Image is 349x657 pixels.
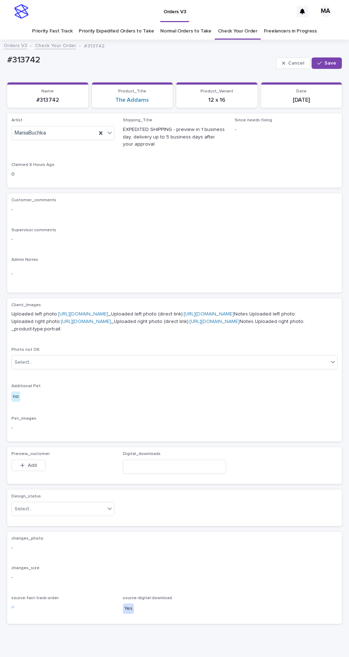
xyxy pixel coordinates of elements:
p: - [11,424,338,432]
a: Orders V3 [4,41,27,49]
a: Priority Fast Track [32,23,72,40]
p: 12 x 16 [181,97,253,103]
button: Add [11,460,46,471]
span: Cancel [288,61,304,66]
div: Yes [123,603,134,614]
span: Since needs fixing [235,118,272,122]
span: Product_Title [118,89,146,94]
span: Pet_Images [11,416,36,421]
span: Supervisor comments [11,228,56,232]
span: Shipping_Title [123,118,152,122]
span: Customer_comments [11,198,56,202]
button: Save [312,57,342,69]
span: Admin Notes [11,258,38,262]
p: - [11,574,338,581]
span: Additional Pet [11,384,41,388]
p: 0 [11,171,114,178]
div: Select... [15,359,32,366]
div: no [11,391,20,402]
span: Client_Images [11,303,41,307]
img: stacker-logo-s-only.png [14,4,28,19]
a: Freelancers in Progress [264,23,317,40]
span: Design_status [11,494,41,499]
a: [URL][DOMAIN_NAME] [189,319,240,324]
div: MA [320,6,331,17]
p: - [235,126,338,133]
span: Preview_customer [11,452,50,456]
a: Check Your Order [218,23,257,40]
span: MariiaBuchka [15,129,46,137]
span: source-digital-download [123,596,172,600]
a: [URL][DOMAIN_NAME] [61,319,111,324]
p: - [11,544,338,552]
a: The Addams [115,97,149,103]
p: - [11,206,338,213]
p: #313742 [84,41,104,49]
span: changes_photo [11,536,43,541]
span: source-fast-track-order [11,596,59,600]
div: Select... [15,505,32,513]
p: EXPEDITED SHIPPING - preview in 1 business day; delivery up to 5 business days after your approval. [123,126,226,148]
span: Claimed X Hours Ago [11,163,54,167]
a: Check Your Order [35,41,76,49]
a: [URL][DOMAIN_NAME] [58,312,108,317]
p: Uploaded left photo: _Uploaded left photo (direct link): Notes Uploaded left photo: Uploaded righ... [11,310,338,333]
button: Cancel [276,57,310,69]
span: Photo not OK [11,348,40,352]
span: Artist [11,118,22,122]
p: - [11,236,338,243]
p: #313742 [11,97,84,103]
p: - [11,270,338,278]
p: [DATE] [265,97,338,103]
span: Add [28,463,37,468]
span: Save [324,61,336,66]
span: Product_Variant [200,89,233,94]
span: Digital_downloads [123,452,161,456]
span: Date [296,89,307,94]
a: Normal Orders to Take [160,23,212,40]
a: [URL][DOMAIN_NAME] [184,312,234,317]
p: #313742 [7,55,273,65]
a: Priority Expedited Orders to Take [79,23,154,40]
span: changes_size [11,566,40,570]
span: Name [41,89,54,94]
